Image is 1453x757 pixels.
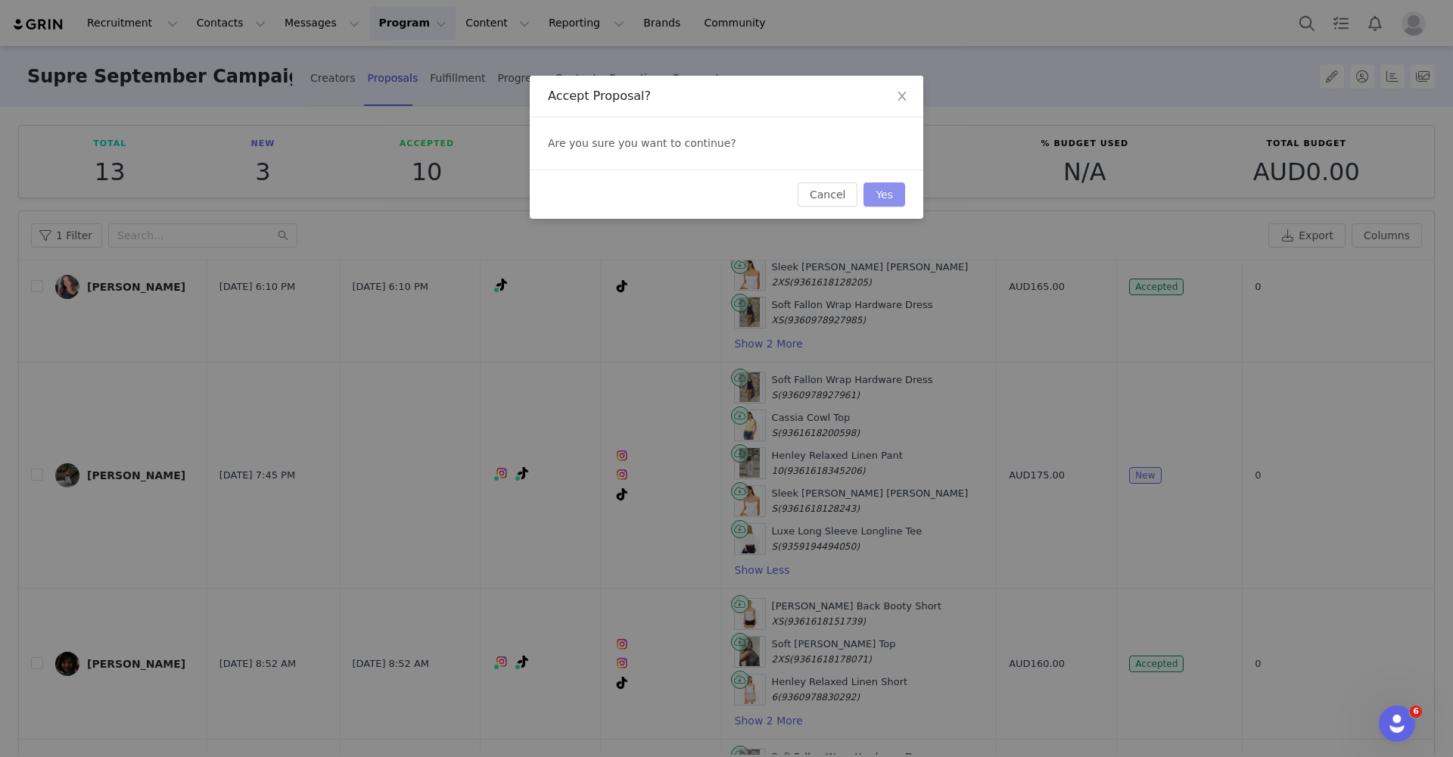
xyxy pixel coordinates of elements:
[798,182,857,207] button: Cancel
[863,182,905,207] button: Yes
[896,90,908,102] i: icon: close
[548,88,905,104] div: Accept Proposal?
[1379,706,1415,742] iframe: Intercom live chat
[530,117,923,170] div: Are you sure you want to continue?
[1410,706,1422,718] span: 6
[881,76,923,118] button: Close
